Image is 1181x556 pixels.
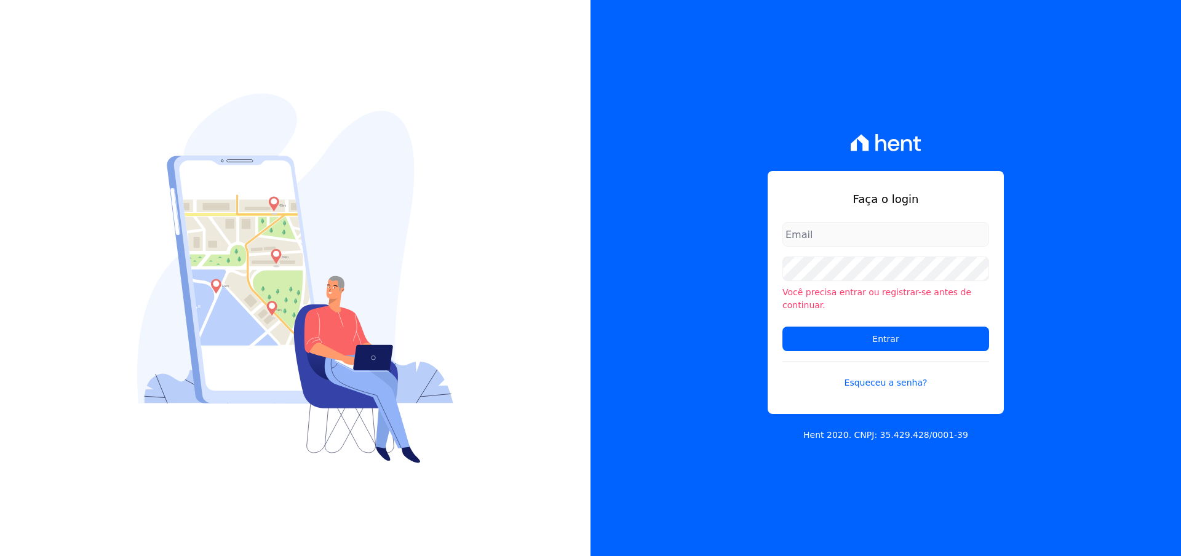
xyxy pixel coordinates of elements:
a: Esqueceu a senha? [782,361,989,389]
input: Email [782,222,989,247]
h1: Faça o login [782,191,989,207]
li: Você precisa entrar ou registrar-se antes de continuar. [782,286,989,312]
img: Login [137,93,453,463]
input: Entrar [782,327,989,351]
p: Hent 2020. CNPJ: 35.429.428/0001-39 [803,429,968,442]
